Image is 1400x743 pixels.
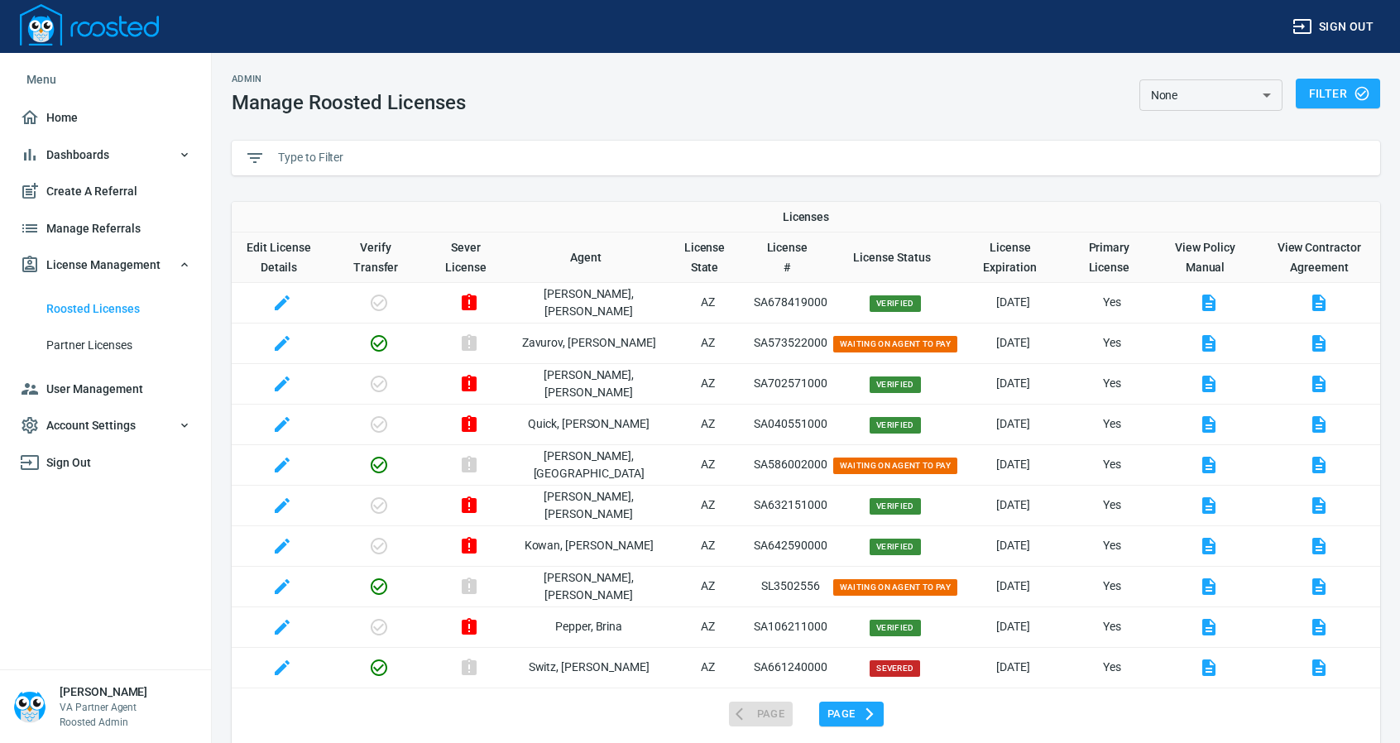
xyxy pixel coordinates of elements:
p: [DATE] [961,537,1066,554]
p: SA040551000 [751,415,829,433]
a: User Management [13,371,198,408]
a: Create A Referral [13,173,198,210]
img: Logo [20,4,159,46]
p: AZ [664,294,751,311]
p: AZ [664,375,751,392]
p: Yes [1066,294,1158,311]
span: License Management [20,255,191,276]
p: Yes [1066,578,1158,595]
p: Kowan , [PERSON_NAME] [513,537,664,554]
span: Sign Out [20,453,191,473]
h1: Manage Roosted Licenses [232,91,466,114]
button: Filter [1296,79,1380,109]
p: AZ [664,659,751,676]
p: [DATE] [961,415,1066,433]
th: Edit License Details [232,232,333,282]
span: Roosted Licenses [46,299,191,319]
p: Pepper , Brina [513,618,664,635]
p: [DATE] [961,334,1066,352]
p: [PERSON_NAME] , [PERSON_NAME] [513,569,664,604]
p: [DATE] [961,618,1066,635]
p: SA678419000 [751,294,829,311]
a: Manage Referrals [13,210,198,247]
span: Page [827,705,875,724]
p: [DATE] [961,659,1066,676]
p: Switz , [PERSON_NAME] [513,659,664,676]
p: SA573522000 [751,334,829,352]
th: Sever License [425,232,513,282]
span: Waiting on Agent to Pay [833,579,958,596]
th: Toggle SortBy [513,232,664,282]
span: Verified [870,376,921,393]
p: SL3502556 [751,578,829,595]
span: Create A Referral [20,181,191,202]
p: AZ [664,537,751,554]
span: Waiting on Agent to Pay [833,336,958,352]
p: Yes [1066,415,1158,433]
p: [PERSON_NAME] , [PERSON_NAME] [513,285,664,320]
th: Licenses [232,202,1380,232]
p: AZ [664,456,751,473]
p: SA586002000 [751,456,829,473]
span: Verified [870,498,921,515]
li: Menu [13,60,198,99]
input: Type to Filter [278,146,1367,170]
h6: [PERSON_NAME] [60,683,147,700]
button: Dashboards [13,137,198,174]
span: Sign out [1292,17,1374,37]
span: Waiting on Agent to Pay [833,458,958,474]
p: [DATE] [961,496,1066,514]
a: Sign Out [13,444,198,482]
p: [PERSON_NAME] , [PERSON_NAME] [513,367,664,401]
p: AZ [664,334,751,352]
p: SA632151000 [751,496,829,514]
span: Filter [1309,84,1367,104]
p: AZ [664,415,751,433]
p: Yes [1066,537,1158,554]
span: Manage Referrals [20,218,191,239]
p: SA106211000 [751,618,829,635]
iframe: Chat [1330,669,1388,731]
span: Partner Licenses [46,335,191,356]
span: Verified [870,539,921,555]
th: View Contractor Agreement [1259,232,1380,282]
span: Home [20,108,191,128]
button: Page [819,702,884,727]
p: [PERSON_NAME] , [PERSON_NAME] [513,488,664,523]
span: Severed [870,660,920,677]
span: Verified [870,417,921,434]
p: [DATE] [961,375,1066,392]
th: View Policy Manual [1158,232,1258,282]
p: Yes [1066,618,1158,635]
h2: Admin [232,74,466,84]
p: [PERSON_NAME] , [GEOGRAPHIC_DATA] [513,448,664,482]
p: Quick , [PERSON_NAME] [513,415,664,433]
th: Toggle SortBy [830,232,961,282]
p: Roosted Admin [60,715,147,730]
span: Verified [870,620,921,636]
a: Home [13,99,198,137]
p: Yes [1066,659,1158,676]
span: Account Settings [20,415,191,436]
p: SA661240000 [751,659,829,676]
span: Dashboards [20,145,191,165]
th: Verify Transfer [333,232,425,282]
p: SA702571000 [751,375,829,392]
th: Toggle SortBy [664,232,751,282]
th: Toggle SortBy [961,232,1066,282]
p: Yes [1066,456,1158,473]
img: Person [13,690,46,723]
p: AZ [664,618,751,635]
th: Toggle SortBy [751,232,829,282]
p: VA Partner Agent [60,700,147,715]
p: Zavurov , [PERSON_NAME] [513,334,664,352]
button: License Management [13,247,198,284]
span: User Management [20,379,191,400]
p: Yes [1066,375,1158,392]
p: [DATE] [961,578,1066,595]
p: Yes [1066,334,1158,352]
button: Account Settings [13,407,198,444]
p: [DATE] [961,456,1066,473]
a: Partner Licenses [13,327,198,364]
p: AZ [664,578,751,595]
